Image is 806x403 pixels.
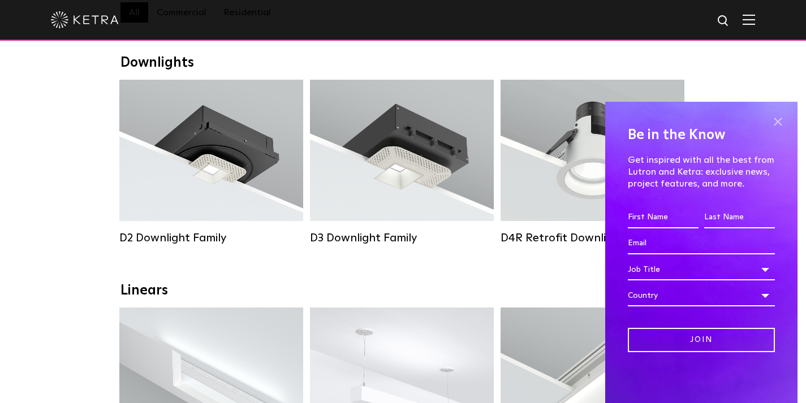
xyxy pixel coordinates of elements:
[501,231,684,245] div: D4R Retrofit Downlight
[628,207,699,228] input: First Name
[310,80,494,245] a: D3 Downlight Family Lumen Output:700 / 900 / 1100Colors:White / Black / Silver / Bronze / Paintab...
[51,11,119,28] img: ketra-logo-2019-white
[704,207,775,228] input: Last Name
[628,328,775,352] input: Join
[628,233,775,254] input: Email
[119,231,303,245] div: D2 Downlight Family
[501,80,684,245] a: D4R Retrofit Downlight Lumen Output:800Colors:White / BlackBeam Angles:15° / 25° / 40° / 60°Watta...
[717,14,731,28] img: search icon
[628,259,775,280] div: Job Title
[628,154,775,189] p: Get inspired with all the best from Lutron and Ketra: exclusive news, project features, and more.
[628,124,775,146] h4: Be in the Know
[743,14,755,25] img: Hamburger%20Nav.svg
[120,55,686,71] div: Downlights
[119,80,303,245] a: D2 Downlight Family Lumen Output:1200Colors:White / Black / Gloss Black / Silver / Bronze / Silve...
[310,231,494,245] div: D3 Downlight Family
[628,285,775,306] div: Country
[120,283,686,299] div: Linears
